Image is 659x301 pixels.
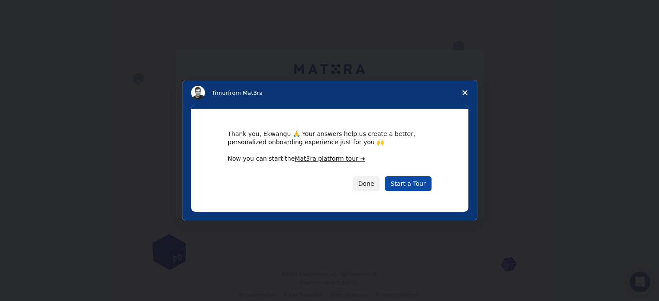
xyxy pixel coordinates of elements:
div: Thank you, Ekwangu 🙏 Your answers help us create a better, personalized onboarding experience jus... [228,130,432,146]
a: Start a Tour [385,176,431,191]
span: Close survey [453,81,477,105]
button: Done [353,176,380,191]
span: Timur [212,90,228,96]
a: Mat3ra platform tour ➜ [295,155,365,162]
span: Support [17,6,49,14]
img: Profile image for Timur [191,86,205,100]
span: from Mat3ra [228,90,263,96]
div: Now you can start the [228,155,432,163]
